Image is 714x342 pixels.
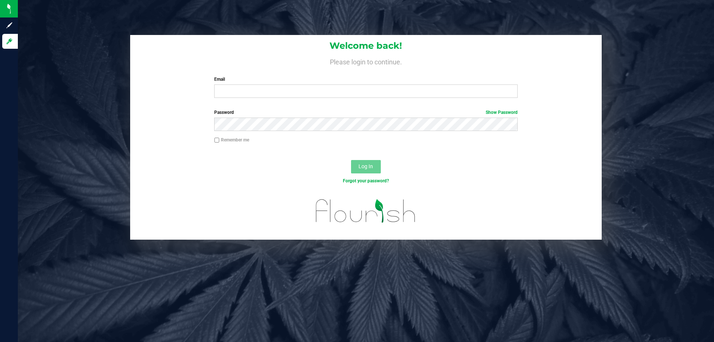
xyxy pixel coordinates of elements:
[214,76,517,83] label: Email
[214,137,249,143] label: Remember me
[358,163,373,169] span: Log In
[351,160,381,173] button: Log In
[130,57,602,65] h4: Please login to continue.
[214,138,219,143] input: Remember me
[6,38,13,45] inline-svg: Log in
[214,110,234,115] span: Password
[307,192,425,230] img: flourish_logo.svg
[486,110,518,115] a: Show Password
[130,41,602,51] h1: Welcome back!
[6,22,13,29] inline-svg: Sign up
[343,178,389,183] a: Forgot your password?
